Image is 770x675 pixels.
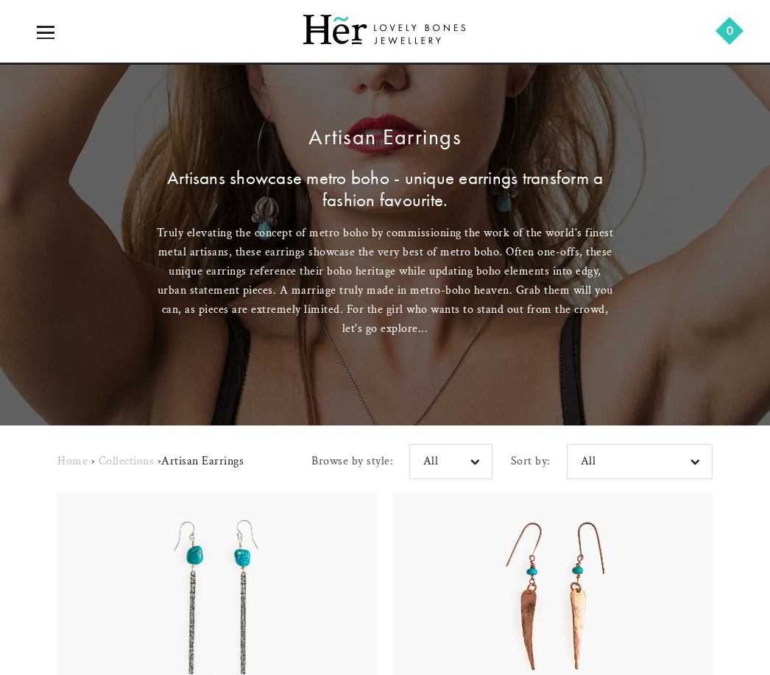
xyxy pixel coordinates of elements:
label: Browse by style: [311,453,393,470]
div: Artisan Earrings [57,453,244,470]
a: 0 [718,20,741,42]
label: Sort by: [511,453,551,470]
a: icon-menu-open icon-menu-close [29,16,62,49]
span: › [158,453,162,469]
h1: Artisan Earrings [57,124,712,153]
h2: Artisans showcase metro boho - unique earrings transform a fashion favourite. [154,169,616,213]
img: Her Lovely Bones Jewellery Logo [303,15,465,44]
a: Collections [99,453,155,469]
p: Truly elevating the concept of metro boho by commissioning the work of the world's finest metal a... [154,224,616,339]
span: › [91,453,96,469]
a: Home [57,453,88,469]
